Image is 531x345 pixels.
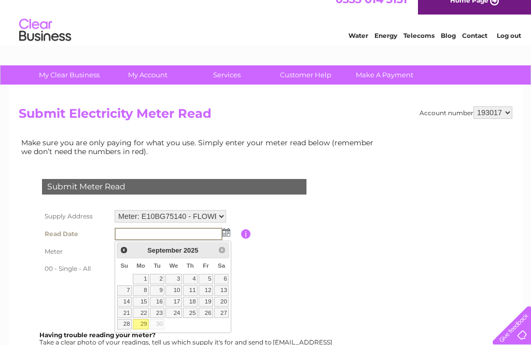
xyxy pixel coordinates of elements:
[241,229,251,239] input: Information
[133,274,149,284] a: 1
[187,263,194,269] span: Thursday
[214,285,229,296] a: 13
[184,246,198,254] span: 2025
[183,274,198,284] a: 4
[441,44,456,52] a: Blog
[199,285,213,296] a: 12
[39,260,112,277] th: 00 - Single - All
[150,285,164,296] a: 9
[21,6,511,50] div: Clear Business is a trading name of Verastar Limited (registered in [GEOGRAPHIC_DATA] No. 3667643...
[153,263,160,269] span: Tuesday
[199,274,213,284] a: 5
[184,65,270,85] a: Services
[133,308,149,318] a: 22
[133,319,149,329] a: 29
[348,44,368,52] a: Water
[112,277,241,297] td: Are you sure the read you have entered is correct?
[136,263,145,269] span: Monday
[150,308,164,318] a: 23
[133,285,149,296] a: 8
[118,244,130,256] a: Prev
[214,297,229,307] a: 20
[39,331,156,339] b: Having trouble reading your meter?
[169,263,178,269] span: Wednesday
[120,246,128,254] span: Prev
[165,274,182,284] a: 3
[39,243,112,260] th: Meter
[117,308,132,318] a: 21
[150,274,164,284] a: 2
[342,65,427,85] a: Make A Payment
[42,179,306,195] div: Submit Meter Read
[183,297,198,307] a: 18
[150,297,164,307] a: 16
[117,319,132,329] a: 28
[19,106,512,126] h2: Submit Electricity Meter Read
[117,285,132,296] a: 7
[420,106,512,119] div: Account number
[263,65,348,85] a: Customer Help
[19,136,382,158] td: Make sure you are only paying for what you use. Simply enter your meter read below (remember we d...
[39,225,112,243] th: Read Date
[165,308,182,318] a: 24
[133,297,149,307] a: 15
[117,297,132,307] a: 14
[214,308,229,318] a: 27
[147,246,181,254] span: September
[336,5,407,18] a: 0333 014 3131
[403,44,435,52] a: Telecoms
[165,285,182,296] a: 10
[203,263,209,269] span: Friday
[199,308,213,318] a: 26
[19,27,72,59] img: logo.png
[214,274,229,284] a: 6
[218,263,225,269] span: Saturday
[26,65,112,85] a: My Clear Business
[39,208,112,225] th: Supply Address
[374,44,397,52] a: Energy
[199,297,213,307] a: 19
[120,263,128,269] span: Sunday
[497,44,521,52] a: Log out
[222,228,230,237] img: ...
[462,44,487,52] a: Contact
[105,65,191,85] a: My Account
[183,308,198,318] a: 25
[165,297,182,307] a: 17
[183,285,198,296] a: 11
